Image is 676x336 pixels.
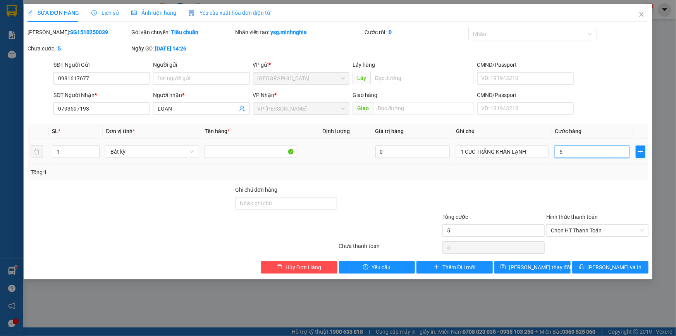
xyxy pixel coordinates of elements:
[363,264,368,270] span: exclamation-circle
[370,72,474,84] input: Dọc đường
[131,44,234,53] div: Ngày GD:
[373,102,474,114] input: Dọc đường
[45,19,51,25] span: environment
[261,261,337,274] button: deleteHủy Đơn Hàng
[375,128,404,134] span: Giá trị hàng
[3,58,134,71] b: GỬI : [GEOGRAPHIC_DATA]
[253,61,349,69] div: VP gửi
[372,263,390,272] span: Yêu cầu
[453,124,552,139] th: Ghi chú
[258,103,345,114] span: VP Chí Công
[28,28,130,36] div: [PERSON_NAME]:
[45,28,51,35] span: phone
[3,27,148,46] li: 02523854854,0913854573, 0913854356
[434,264,439,270] span: plus
[365,28,467,36] div: Cước rồi :
[501,264,506,270] span: save
[131,10,176,16] span: Ảnh kiện hàng
[70,29,108,35] b: SG1510250039
[171,29,198,35] b: Tiêu chuẩn
[551,225,644,236] span: Chọn HT Thanh Toán
[456,145,549,158] input: Ghi Chú
[271,29,307,35] b: ysg.minhnghia
[477,61,574,69] div: CMND/Passport
[579,264,585,270] span: printer
[235,197,337,210] input: Ghi chú đơn hàng
[28,10,33,16] span: edit
[91,10,119,16] span: Lịch sử
[389,29,392,35] b: 0
[509,263,571,272] span: [PERSON_NAME] thay đổi
[546,214,598,220] label: Hình thức thanh toán
[636,145,645,158] button: plus
[572,261,648,274] button: printer[PERSON_NAME] và In
[555,128,581,134] span: Cước hàng
[588,263,642,272] span: [PERSON_NAME] và In
[189,10,270,16] span: Yêu cầu xuất hóa đơn điện tử
[235,28,363,36] div: Nhân viên tạo:
[52,128,58,134] span: SL
[442,263,475,272] span: Thêm ĐH mới
[91,10,97,16] span: clock-circle
[253,92,275,98] span: VP Nhận
[494,261,571,274] button: save[PERSON_NAME] thay đổi
[631,4,652,26] button: Close
[353,92,377,98] span: Giao hàng
[31,145,43,158] button: delete
[110,146,194,158] span: Bất kỳ
[3,17,148,27] li: 01 [PERSON_NAME]
[442,214,468,220] span: Tổng cước
[277,264,282,270] span: delete
[131,10,137,16] span: picture
[258,73,345,84] span: Sài Gòn
[322,128,350,134] span: Định lượng
[153,61,249,69] div: Người gửi
[3,3,42,42] img: logo.jpg
[58,45,61,52] b: 5
[239,106,245,112] span: user-add
[205,145,297,158] input: VD: Bàn, Ghế
[131,28,234,36] div: Gói vận chuyển:
[339,261,415,274] button: exclamation-circleYêu cầu
[28,10,79,16] span: SỬA ĐƠN HÀNG
[28,44,130,53] div: Chưa cước :
[477,91,574,99] div: CMND/Passport
[106,128,135,134] span: Đơn vị tính
[31,168,261,177] div: Tổng: 1
[189,10,195,16] img: icon
[235,187,278,193] label: Ghi chú đơn hàng
[45,5,110,15] b: [PERSON_NAME]
[638,11,645,17] span: close
[205,128,230,134] span: Tên hàng
[353,72,370,84] span: Lấy
[155,45,186,52] b: [DATE] 14:26
[353,62,375,68] span: Lấy hàng
[636,149,645,155] span: plus
[286,263,321,272] span: Hủy Đơn Hàng
[53,61,150,69] div: SĐT Người Gửi
[416,261,493,274] button: plusThêm ĐH mới
[53,91,150,99] div: SĐT Người Nhận
[153,91,249,99] div: Người nhận
[338,242,442,255] div: Chưa thanh toán
[353,102,373,114] span: Giao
